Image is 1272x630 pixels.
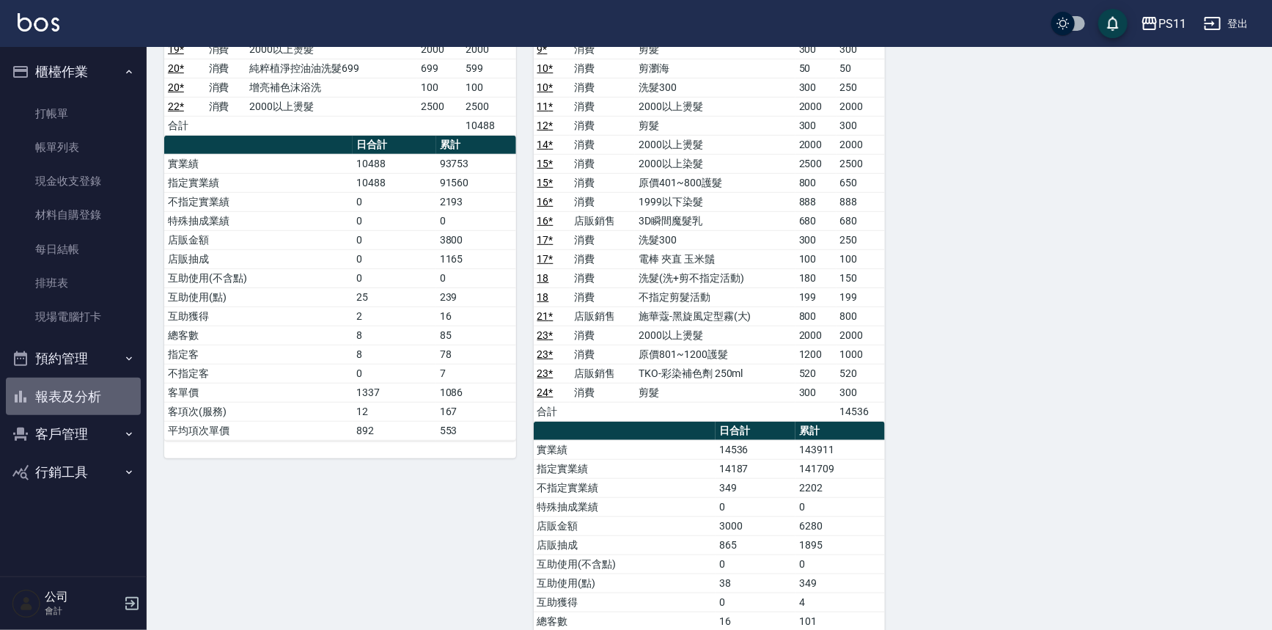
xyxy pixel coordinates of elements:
[635,59,795,78] td: 剪瀏海
[353,421,435,440] td: 892
[837,287,886,307] td: 199
[463,116,516,135] td: 10488
[246,40,417,59] td: 2000以上燙髮
[837,154,886,173] td: 2500
[353,345,435,364] td: 8
[246,97,417,116] td: 2000以上燙髮
[635,307,795,326] td: 施華蔻-黑旋風定型霧(大)
[353,383,435,402] td: 1337
[795,59,837,78] td: 50
[164,249,353,268] td: 店販抽成
[635,287,795,307] td: 不指定剪髮活動
[534,478,716,497] td: 不指定實業績
[534,554,716,574] td: 互助使用(不含點)
[837,97,886,116] td: 2000
[570,307,635,326] td: 店販銷售
[837,307,886,326] td: 800
[353,287,435,307] td: 25
[6,198,141,232] a: 材料自購登錄
[570,383,635,402] td: 消費
[635,249,795,268] td: 電棒 夾直 玉米鬚
[164,211,353,230] td: 特殊抽成業績
[716,422,796,441] th: 日合計
[164,230,353,249] td: 店販金額
[1198,10,1254,37] button: 登出
[635,154,795,173] td: 2000以上染髮
[570,192,635,211] td: 消費
[164,192,353,211] td: 不指定實業績
[635,230,795,249] td: 洗髮300
[570,59,635,78] td: 消費
[570,173,635,192] td: 消費
[6,164,141,198] a: 現金收支登錄
[534,574,716,593] td: 互助使用(點)
[463,78,516,97] td: 100
[570,135,635,154] td: 消費
[353,307,435,326] td: 2
[537,272,549,284] a: 18
[353,230,435,249] td: 0
[837,383,886,402] td: 300
[6,266,141,300] a: 排班表
[353,402,435,421] td: 12
[436,326,516,345] td: 85
[164,364,353,383] td: 不指定客
[570,249,635,268] td: 消費
[837,59,886,78] td: 50
[570,326,635,345] td: 消費
[635,211,795,230] td: 3D瞬間魔髮乳
[716,440,796,459] td: 14536
[463,97,516,116] td: 2500
[795,554,885,574] td: 0
[795,78,837,97] td: 300
[353,268,435,287] td: 0
[795,497,885,516] td: 0
[436,287,516,307] td: 239
[795,516,885,535] td: 6280
[164,383,353,402] td: 客單價
[18,13,59,32] img: Logo
[246,78,417,97] td: 增亮補色沫浴洗
[534,402,571,421] td: 合計
[353,326,435,345] td: 8
[436,307,516,326] td: 16
[436,421,516,440] td: 553
[716,574,796,593] td: 38
[1135,9,1192,39] button: PS11
[837,78,886,97] td: 250
[164,402,353,421] td: 客項次(服務)
[436,230,516,249] td: 3800
[205,78,246,97] td: 消費
[837,326,886,345] td: 2000
[417,40,462,59] td: 2000
[436,268,516,287] td: 0
[716,497,796,516] td: 0
[6,53,141,91] button: 櫃檯作業
[534,593,716,612] td: 互助獲得
[436,173,516,192] td: 91560
[795,326,837,345] td: 2000
[6,415,141,453] button: 客戶管理
[205,40,246,59] td: 消費
[353,192,435,211] td: 0
[164,154,353,173] td: 實業績
[795,97,837,116] td: 2000
[837,192,886,211] td: 888
[436,402,516,421] td: 167
[795,230,837,249] td: 300
[353,249,435,268] td: 0
[570,154,635,173] td: 消費
[1098,9,1128,38] button: save
[164,421,353,440] td: 平均項次單價
[795,268,837,287] td: 180
[795,116,837,135] td: 300
[635,78,795,97] td: 洗髮300
[795,478,885,497] td: 2202
[570,345,635,364] td: 消費
[716,535,796,554] td: 865
[837,364,886,383] td: 520
[436,136,516,155] th: 累計
[570,211,635,230] td: 店販銷售
[795,211,837,230] td: 680
[164,287,353,307] td: 互助使用(點)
